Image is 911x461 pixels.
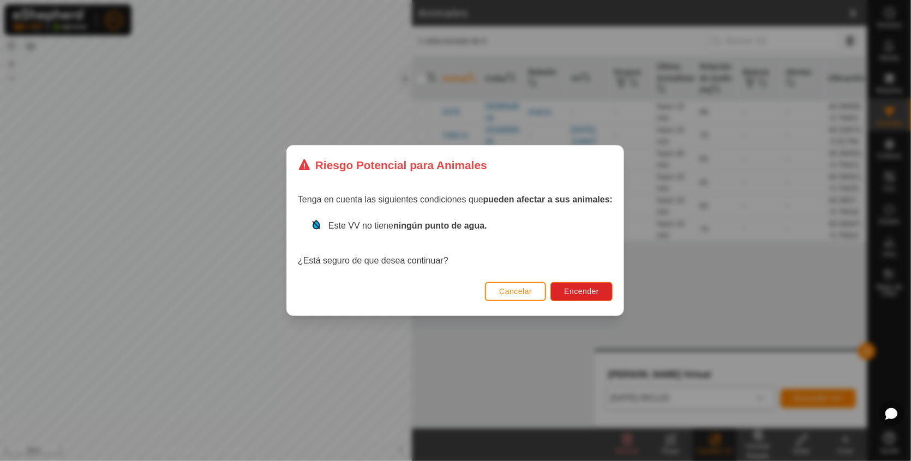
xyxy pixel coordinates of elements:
span: Cancelar [500,287,532,296]
span: Tenga en cuenta las siguientes condiciones que [298,195,613,204]
span: Este VV no tiene [328,221,487,230]
strong: ningún punto de agua. [394,221,488,230]
button: Cancelar [486,282,547,301]
strong: pueden afectar a sus animales: [483,195,613,204]
span: Encender [565,287,600,296]
div: Riesgo Potencial para Animales [298,157,487,173]
div: ¿Está seguro de que desea continuar? [298,219,613,267]
button: Encender [551,282,613,301]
